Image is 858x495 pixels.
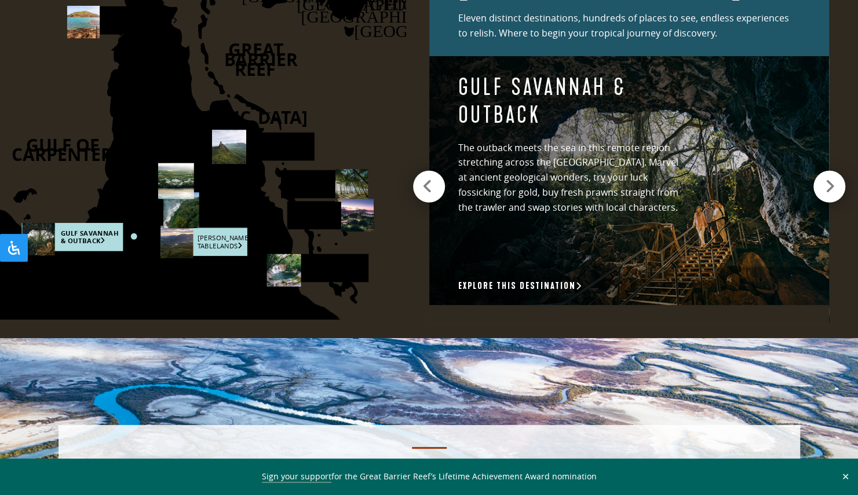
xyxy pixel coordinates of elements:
p: The outback meets the sea in this remote region stretching across the [GEOGRAPHIC_DATA]. Marvel a... [458,141,680,215]
text: PENINSULA [130,115,229,139]
h4: Gulf Savannah & Outback [458,74,680,129]
span: for the Great Barrier Reef’s Lifetime Achievement Award nomination [262,471,597,483]
a: Explore this destination [458,280,582,292]
a: Sign your support [262,471,331,483]
svg: Open Accessibility Panel [7,241,21,255]
text: GREAT [228,38,283,61]
p: Eleven distinct destinations, hundreds of places to see, endless experiences to relish. Where to ... [458,11,800,41]
text: GULF OF [25,133,98,156]
text: BARRIER [224,47,298,71]
text: [GEOGRAPHIC_DATA] [354,21,531,41]
text: CARPENTERIA [12,142,130,166]
text: REEF [235,57,275,81]
text: [GEOGRAPHIC_DATA] [301,6,478,25]
text: [GEOGRAPHIC_DATA] [130,105,307,129]
button: Close [839,471,852,482]
h2: What are you looking for? [87,447,771,493]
